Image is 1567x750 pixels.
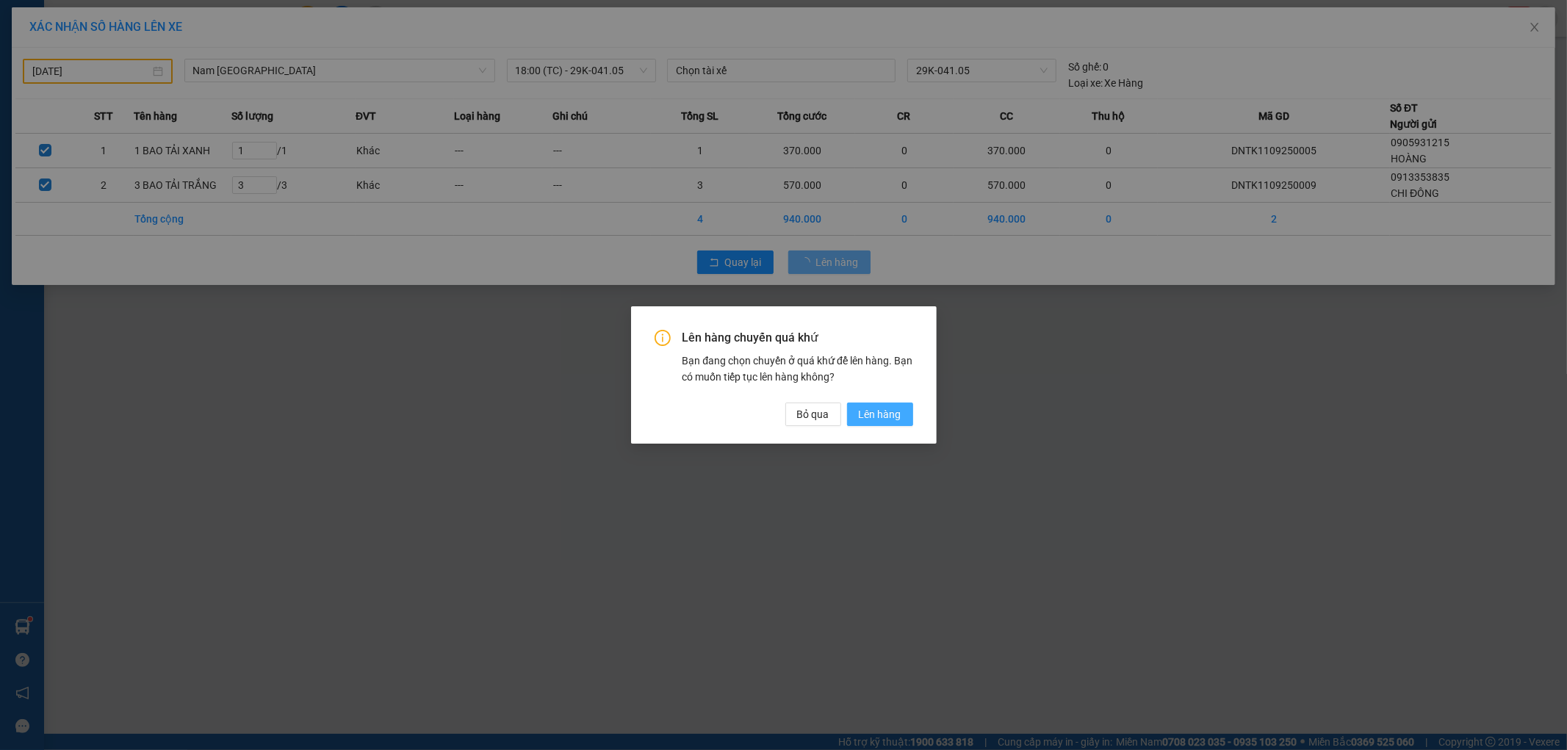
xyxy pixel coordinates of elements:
[859,406,901,422] span: Lên hàng
[655,330,671,346] span: info-circle
[682,353,913,385] div: Bạn đang chọn chuyến ở quá khứ để lên hàng. Bạn có muốn tiếp tục lên hàng không?
[682,330,913,346] span: Lên hàng chuyến quá khứ
[785,403,841,426] button: Bỏ qua
[797,406,829,422] span: Bỏ qua
[847,403,913,426] button: Lên hàng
